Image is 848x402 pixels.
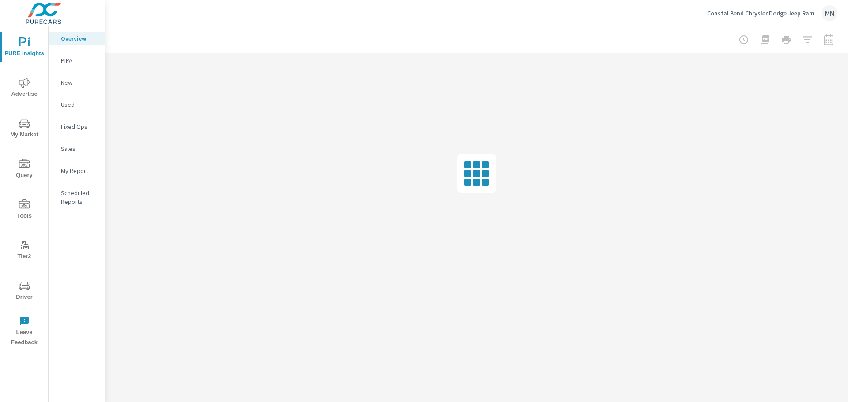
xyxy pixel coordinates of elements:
p: My Report [61,166,98,175]
span: PURE Insights [3,37,45,59]
div: Scheduled Reports [49,186,105,208]
div: New [49,76,105,89]
span: Query [3,159,45,180]
div: PIPA [49,54,105,67]
div: MN [821,5,837,21]
p: Fixed Ops [61,122,98,131]
p: New [61,78,98,87]
div: My Report [49,164,105,177]
div: Fixed Ops [49,120,105,133]
div: Overview [49,32,105,45]
span: My Market [3,118,45,140]
p: Coastal Bend Chrysler Dodge Jeep Ram [707,9,814,17]
p: Used [61,100,98,109]
span: Leave Feedback [3,316,45,348]
p: Scheduled Reports [61,188,98,206]
p: PIPA [61,56,98,65]
span: Advertise [3,78,45,99]
p: Overview [61,34,98,43]
div: Sales [49,142,105,155]
span: Driver [3,281,45,302]
div: nav menu [0,26,48,351]
span: Tools [3,199,45,221]
p: Sales [61,144,98,153]
span: Tier2 [3,240,45,262]
div: Used [49,98,105,111]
